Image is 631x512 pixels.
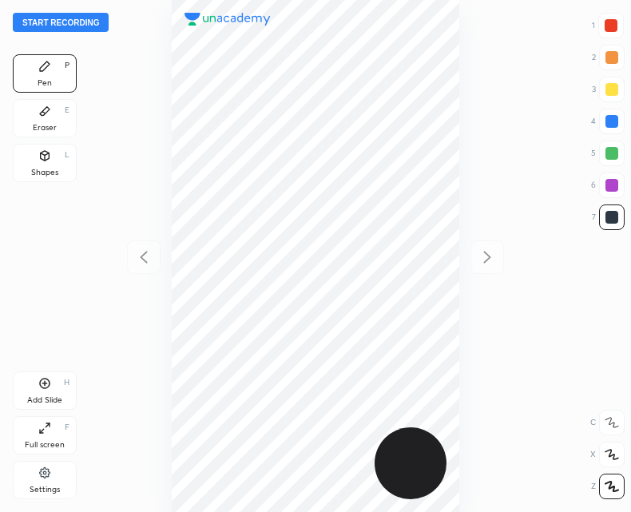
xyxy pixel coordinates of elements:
div: 7 [592,204,625,230]
div: Z [591,474,625,499]
div: Full screen [25,441,65,449]
div: 6 [591,173,625,198]
div: E [65,106,69,114]
div: H [64,379,69,387]
div: X [590,442,625,467]
div: 2 [592,45,625,70]
div: Eraser [33,124,57,132]
div: Pen [38,79,52,87]
div: C [590,410,625,435]
button: Start recording [13,13,109,32]
div: F [65,423,69,431]
div: 3 [592,77,625,102]
div: Settings [30,486,60,494]
div: 5 [591,141,625,166]
div: Add Slide [27,396,62,404]
div: 4 [591,109,625,134]
img: logo.38c385cc.svg [185,13,271,26]
div: P [65,62,69,69]
div: 1 [592,13,624,38]
div: Shapes [31,169,58,177]
div: L [65,151,69,159]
